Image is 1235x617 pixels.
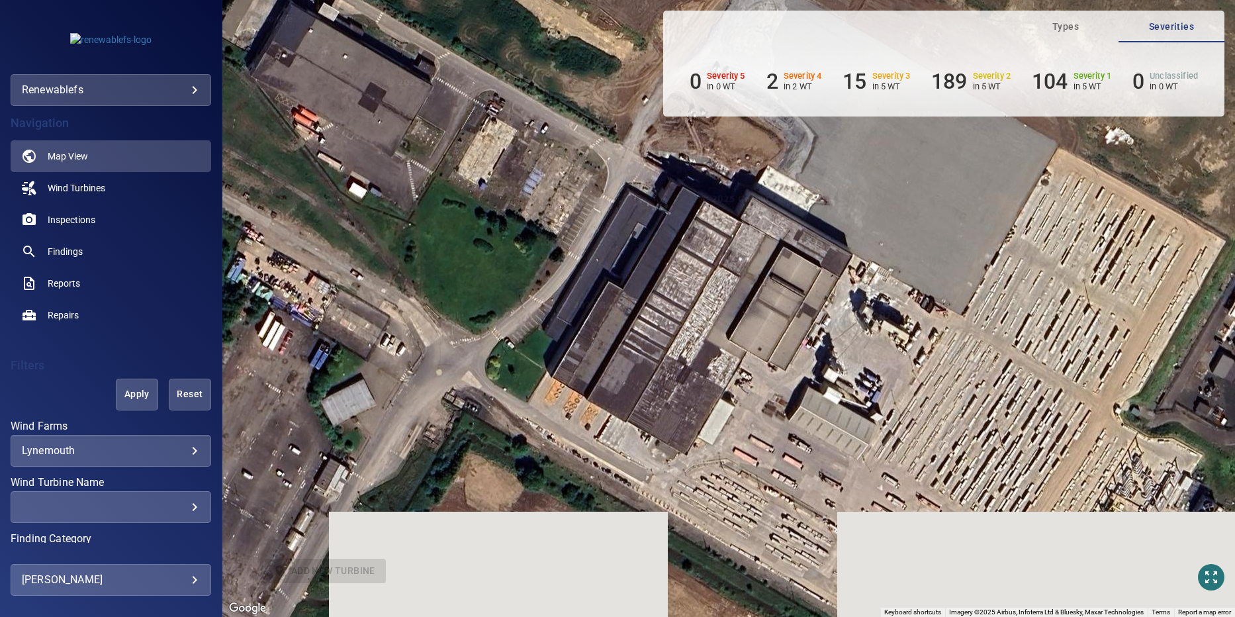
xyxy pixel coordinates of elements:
[116,379,158,410] button: Apply
[22,444,200,457] div: Lynemouth
[843,69,910,94] li: Severity 3
[690,69,745,94] li: Severity 5
[1152,608,1170,616] a: Terms (opens in new tab)
[226,600,269,617] img: Google
[1150,81,1198,91] p: in 0 WT
[949,608,1144,616] span: Imagery ©2025 Airbus, Infoterra Ltd & Bluesky, Maxar Technologies
[1074,71,1112,81] h6: Severity 1
[11,534,211,544] label: Finding Category
[169,379,211,410] button: Reset
[48,150,88,163] span: Map View
[1074,81,1112,91] p: in 5 WT
[22,569,200,591] div: [PERSON_NAME]
[11,299,211,331] a: repairs noActive
[22,79,200,101] div: renewablefs
[11,421,211,432] label: Wind Farms
[784,71,822,81] h6: Severity 4
[973,81,1011,91] p: in 5 WT
[70,33,152,46] img: renewablefs-logo
[226,600,269,617] a: Open this area in Google Maps (opens a new window)
[11,236,211,267] a: findings noActive
[1178,608,1231,616] a: Report a map error
[973,71,1011,81] h6: Severity 2
[11,204,211,236] a: inspections noActive
[690,69,702,94] h6: 0
[11,477,211,488] label: Wind Turbine Name
[872,81,911,91] p: in 5 WT
[766,69,822,94] li: Severity 4
[707,81,745,91] p: in 0 WT
[843,69,866,94] h6: 15
[11,117,211,130] h4: Navigation
[1132,69,1144,94] h6: 0
[1021,19,1111,35] span: Types
[48,277,80,290] span: Reports
[931,69,967,94] h6: 189
[11,74,211,106] div: renewablefs
[1150,71,1198,81] h6: Unclassified
[1132,69,1198,94] li: Severity Unclassified
[48,308,79,322] span: Repairs
[1126,19,1216,35] span: Severities
[11,267,211,299] a: reports noActive
[1032,69,1111,94] li: Severity 1
[132,386,142,403] span: Apply
[931,69,1011,94] li: Severity 2
[185,386,195,403] span: Reset
[11,172,211,204] a: windturbines noActive
[766,69,778,94] h6: 2
[784,81,822,91] p: in 2 WT
[872,71,911,81] h6: Severity 3
[707,71,745,81] h6: Severity 5
[884,608,941,617] button: Keyboard shortcuts
[48,181,105,195] span: Wind Turbines
[11,359,211,372] h4: Filters
[11,435,211,467] div: Wind Farms
[11,140,211,172] a: map active
[11,491,211,523] div: Wind Turbine Name
[48,245,83,258] span: Findings
[48,213,95,226] span: Inspections
[1032,69,1068,94] h6: 104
